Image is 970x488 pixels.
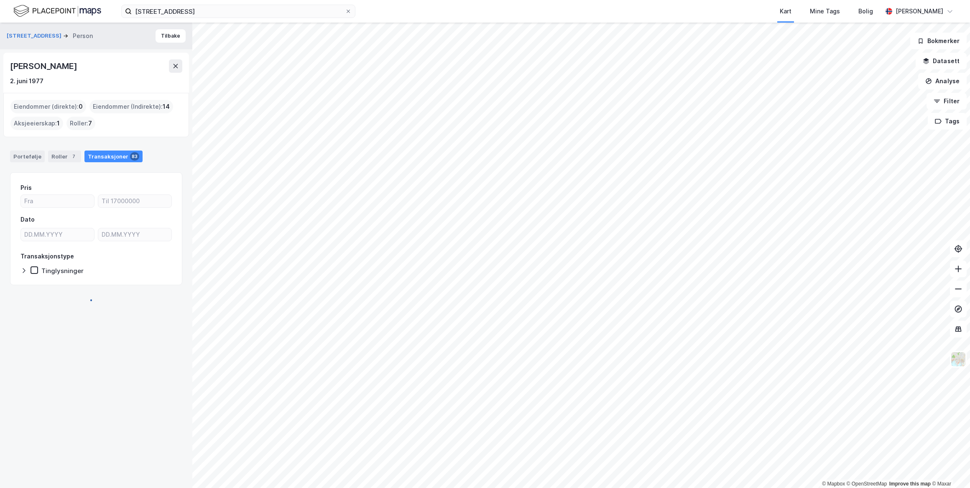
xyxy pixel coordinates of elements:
div: Tinglysninger [41,267,84,275]
div: Kart [780,6,791,16]
div: Transaksjonstype [20,251,74,261]
button: Bokmerker [910,33,967,49]
img: Z [950,351,966,367]
a: Improve this map [889,481,931,487]
button: Filter [927,93,967,110]
input: Til 17000000 [98,195,171,207]
input: Fra [21,195,94,207]
img: spinner.a6d8c91a73a9ac5275cf975e30b51cfb.svg [89,292,103,305]
div: 7 [69,152,78,161]
div: Aksjeeierskap : [10,117,63,130]
input: DD.MM.YYYY [98,228,171,241]
button: Tilbake [156,29,186,43]
button: Analyse [918,73,967,89]
div: Kontrollprogram for chat [928,448,970,488]
span: 0 [79,102,83,112]
img: logo.f888ab2527a4732fd821a326f86c7f29.svg [13,4,101,18]
div: Roller [48,151,81,162]
a: OpenStreetMap [847,481,887,487]
span: 14 [163,102,170,112]
button: [STREET_ADDRESS] [7,32,63,40]
div: 83 [130,152,139,161]
div: Mine Tags [810,6,840,16]
div: Pris [20,183,32,193]
div: 2. juni 1977 [10,76,43,86]
div: Eiendommer (Indirekte) : [89,100,173,113]
div: [PERSON_NAME] [896,6,943,16]
div: Bolig [858,6,873,16]
iframe: Chat Widget [928,448,970,488]
input: Søk på adresse, matrikkel, gårdeiere, leietakere eller personer [132,5,345,18]
div: Transaksjoner [84,151,143,162]
button: Datasett [916,53,967,69]
a: Mapbox [822,481,845,487]
div: Dato [20,215,35,225]
div: Person [73,31,93,41]
button: Tags [928,113,967,130]
input: DD.MM.YYYY [21,228,94,241]
div: [PERSON_NAME] [10,59,79,73]
div: Eiendommer (direkte) : [10,100,86,113]
span: 1 [57,118,60,128]
span: 7 [88,118,92,128]
div: Roller : [66,117,95,130]
div: Portefølje [10,151,45,162]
